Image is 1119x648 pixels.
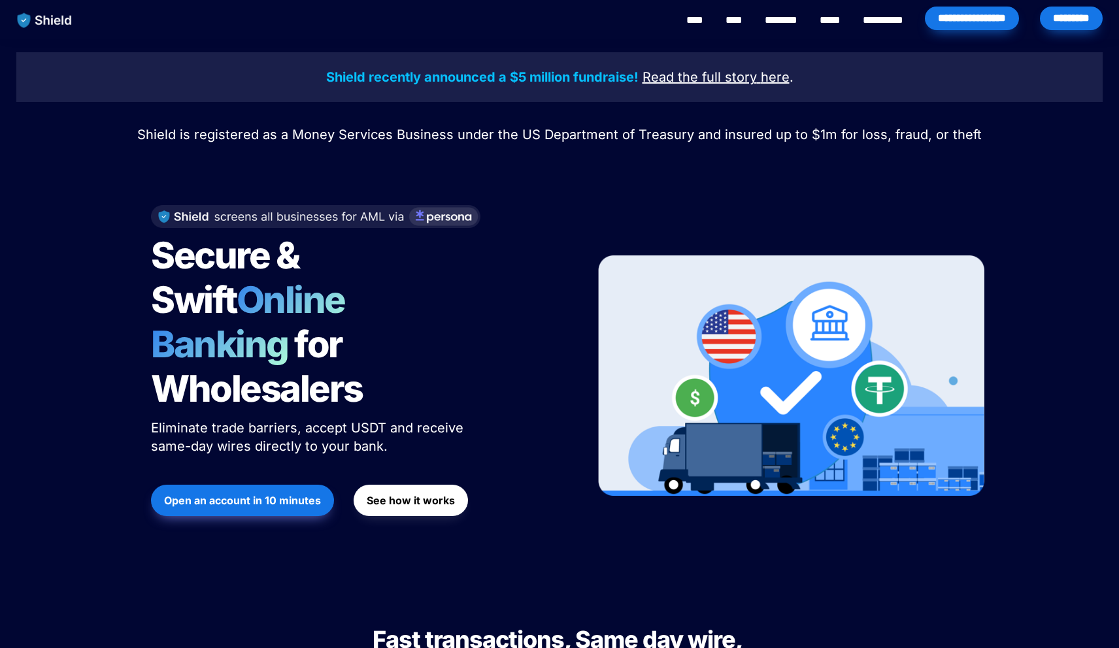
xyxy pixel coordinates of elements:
[790,69,793,85] span: .
[151,420,467,454] span: Eliminate trade barriers, accept USDT and receive same-day wires directly to your bank.
[11,7,78,34] img: website logo
[151,485,334,516] button: Open an account in 10 minutes
[761,69,790,85] u: here
[137,127,982,142] span: Shield is registered as a Money Services Business under the US Department of Treasury and insured...
[326,69,639,85] strong: Shield recently announced a $5 million fundraise!
[354,478,468,523] a: See how it works
[367,494,455,507] strong: See how it works
[643,69,757,85] u: Read the full story
[354,485,468,516] button: See how it works
[151,322,363,411] span: for Wholesalers
[643,71,757,84] a: Read the full story
[151,233,305,322] span: Secure & Swift
[151,478,334,523] a: Open an account in 10 minutes
[151,278,358,366] span: Online Banking
[164,494,321,507] strong: Open an account in 10 minutes
[761,71,790,84] a: here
